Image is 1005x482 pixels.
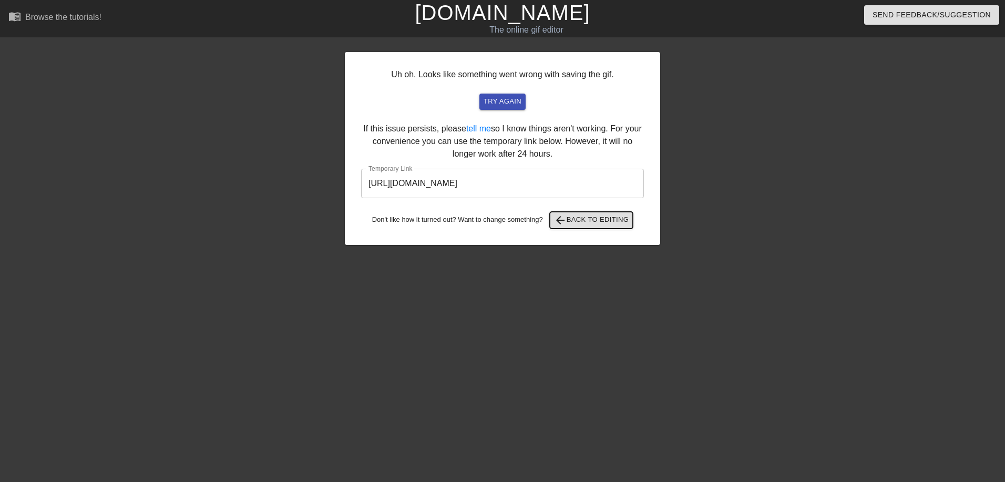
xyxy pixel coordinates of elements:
[479,94,526,110] button: try again
[361,212,644,229] div: Don't like how it turned out? Want to change something?
[345,52,660,245] div: Uh oh. Looks like something went wrong with saving the gif. If this issue persists, please so I k...
[484,96,521,108] span: try again
[554,214,629,227] span: Back to Editing
[873,8,991,22] span: Send Feedback/Suggestion
[8,10,21,23] span: menu_book
[415,1,590,24] a: [DOMAIN_NAME]
[864,5,999,25] button: Send Feedback/Suggestion
[361,169,644,198] input: bare
[25,13,101,22] div: Browse the tutorials!
[550,212,633,229] button: Back to Editing
[8,10,101,26] a: Browse the tutorials!
[466,124,491,133] a: tell me
[554,214,567,227] span: arrow_back
[340,24,712,36] div: The online gif editor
